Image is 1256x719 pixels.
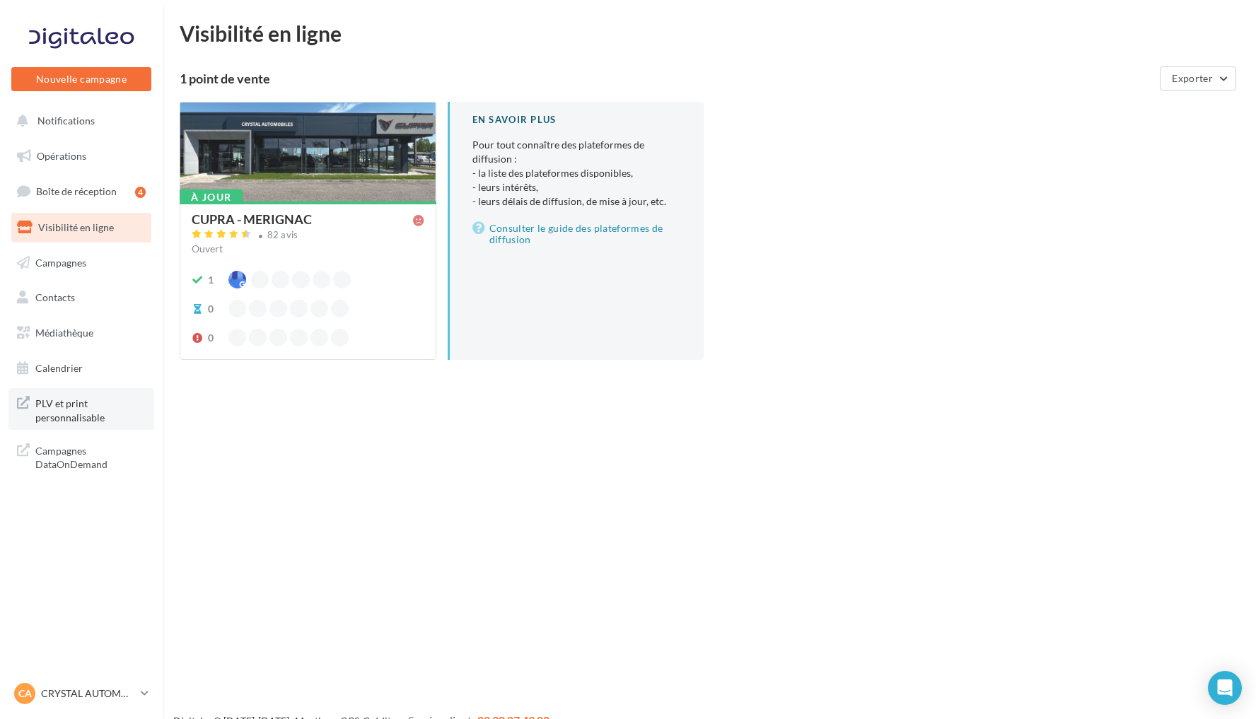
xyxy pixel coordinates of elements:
span: Notifications [37,115,95,127]
a: Médiathèque [8,318,154,348]
span: PLV et print personnalisable [35,394,146,424]
span: Médiathèque [35,327,93,339]
div: CUPRA - MERIGNAC [192,213,312,226]
div: 0 [208,302,214,316]
span: Campagnes DataOnDemand [35,441,146,472]
div: En savoir plus [472,113,682,127]
li: - la liste des plateformes disponibles, [472,166,682,180]
a: Contacts [8,283,154,312]
button: Exporter [1160,66,1236,90]
span: Boîte de réception [36,185,117,197]
div: Open Intercom Messenger [1208,671,1242,705]
div: 1 point de vente [180,72,1154,85]
div: 1 [208,273,214,287]
div: Visibilité en ligne [180,23,1239,44]
a: Opérations [8,141,154,171]
li: - leurs intérêts, [472,180,682,194]
a: CA CRYSTAL AUTOMOBILES [11,680,151,707]
p: Pour tout connaître des plateformes de diffusion : [472,138,682,209]
span: Contacts [35,291,75,303]
a: 82 avis [192,228,424,245]
span: Ouvert [192,242,223,255]
a: Campagnes DataOnDemand [8,436,154,477]
div: 0 [208,331,214,345]
span: Exporter [1172,72,1213,84]
a: Boîte de réception4 [8,176,154,206]
a: Calendrier [8,353,154,383]
button: Nouvelle campagne [11,67,151,91]
div: 4 [135,187,146,198]
a: Campagnes [8,248,154,278]
a: PLV et print personnalisable [8,388,154,430]
li: - leurs délais de diffusion, de mise à jour, etc. [472,194,682,209]
a: Consulter le guide des plateformes de diffusion [472,220,682,248]
div: 82 avis [267,230,298,240]
span: CA [18,686,32,701]
button: Notifications [8,106,149,136]
div: À jour [180,189,243,205]
span: Opérations [37,150,86,162]
span: Campagnes [35,256,86,268]
a: Visibilité en ligne [8,213,154,242]
span: Visibilité en ligne [38,221,114,233]
p: CRYSTAL AUTOMOBILES [41,686,135,701]
span: Calendrier [35,362,83,374]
